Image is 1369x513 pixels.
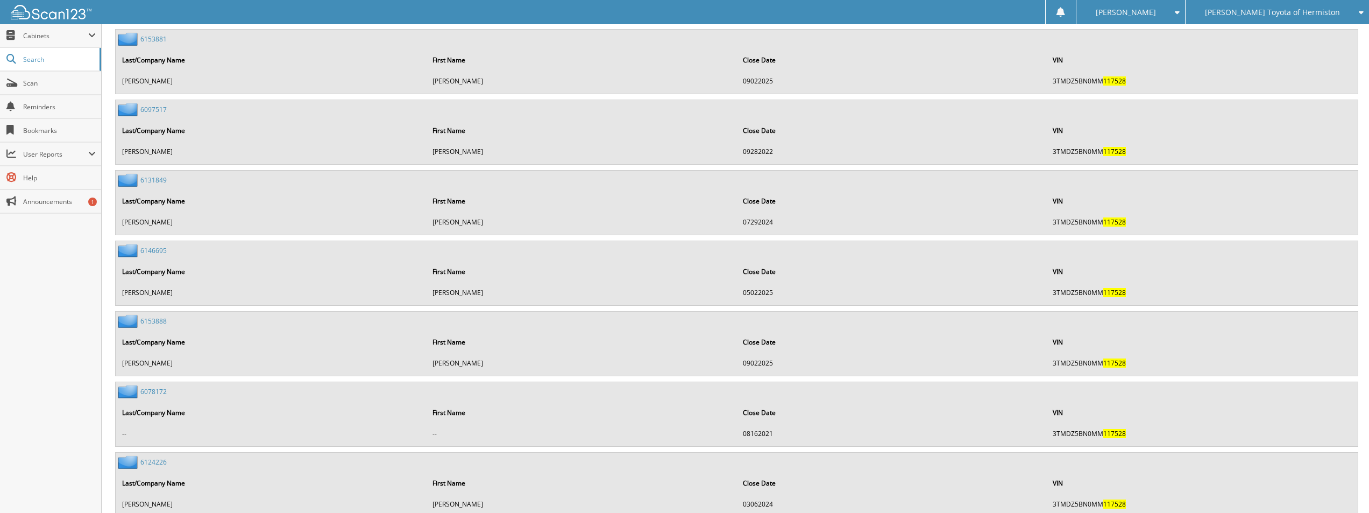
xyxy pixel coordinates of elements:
[23,31,88,40] span: Cabinets
[11,5,91,19] img: scan123-logo-white.svg
[23,197,96,206] span: Announcements
[1103,147,1126,156] span: 117528
[117,213,426,231] td: [PERSON_NAME]
[117,354,426,372] td: [PERSON_NAME]
[23,126,96,135] span: Bookmarks
[1047,143,1357,160] td: 3TMDZ5BN0MM
[140,105,167,114] a: 6097517
[737,354,1047,372] td: 09022025
[737,49,1047,71] th: Close Date
[140,387,167,396] a: 6078172
[140,175,167,185] a: 6131849
[1047,190,1357,212] th: VIN
[118,103,140,116] img: folder2.png
[1047,331,1357,353] th: VIN
[737,472,1047,494] th: Close Date
[23,150,88,159] span: User Reports
[737,331,1047,353] th: Close Date
[118,173,140,187] img: folder2.png
[117,284,426,301] td: [PERSON_NAME]
[23,173,96,182] span: Help
[737,143,1047,160] td: 09282022
[1096,9,1156,16] span: [PERSON_NAME]
[117,72,426,90] td: [PERSON_NAME]
[88,198,97,206] div: 1
[737,213,1047,231] td: 07292024
[1047,425,1357,442] td: 3TMDZ5BN0MM
[737,120,1047,142] th: Close Date
[140,246,167,255] a: 6146695
[1103,217,1126,227] span: 117528
[427,213,736,231] td: [PERSON_NAME]
[117,425,426,442] td: --
[118,244,140,257] img: folder2.png
[427,425,736,442] td: --
[1047,284,1357,301] td: 3TMDZ5BN0MM
[118,455,140,469] img: folder2.png
[737,495,1047,513] td: 03062024
[737,284,1047,301] td: 05022025
[117,120,426,142] th: Last/Company Name
[23,102,96,111] span: Reminders
[1047,72,1357,90] td: 3TMDZ5BN0MM
[1103,76,1126,86] span: 117528
[427,143,736,160] td: [PERSON_NAME]
[140,34,167,44] a: 6153881
[117,331,426,353] th: Last/Company Name
[118,32,140,46] img: folder2.png
[427,331,736,353] th: First Name
[23,79,96,88] span: Scan
[1047,472,1357,494] th: VIN
[1315,461,1369,513] iframe: Chat Widget
[140,458,167,467] a: 6124226
[1047,49,1357,71] th: VIN
[117,261,426,283] th: Last/Company Name
[427,261,736,283] th: First Name
[737,261,1047,283] th: Close Date
[427,49,736,71] th: First Name
[1103,429,1126,438] span: 117528
[140,317,167,326] a: 6153888
[117,495,426,513] td: [PERSON_NAME]
[118,314,140,328] img: folder2.png
[117,472,426,494] th: Last/Company Name
[737,72,1047,90] td: 09022025
[1047,213,1357,231] td: 3TMDZ5BN0MM
[427,120,736,142] th: First Name
[427,284,736,301] td: [PERSON_NAME]
[117,143,426,160] td: [PERSON_NAME]
[117,49,426,71] th: Last/Company Name
[1103,500,1126,509] span: 117528
[427,72,736,90] td: [PERSON_NAME]
[1047,261,1357,283] th: VIN
[427,354,736,372] td: [PERSON_NAME]
[1103,288,1126,297] span: 117528
[117,402,426,424] th: Last/Company Name
[1047,402,1357,424] th: VIN
[737,190,1047,212] th: Close Date
[427,495,736,513] td: [PERSON_NAME]
[1047,495,1357,513] td: 3TMDZ5BN0MM
[1205,9,1340,16] span: [PERSON_NAME] Toyota of Hermiston
[23,55,94,64] span: Search
[1047,354,1357,372] td: 3TMDZ5BN0MM
[737,402,1047,424] th: Close Date
[427,190,736,212] th: First Name
[1103,359,1126,368] span: 117528
[118,385,140,398] img: folder2.png
[737,425,1047,442] td: 08162021
[1047,120,1357,142] th: VIN
[427,472,736,494] th: First Name
[427,402,736,424] th: First Name
[117,190,426,212] th: Last/Company Name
